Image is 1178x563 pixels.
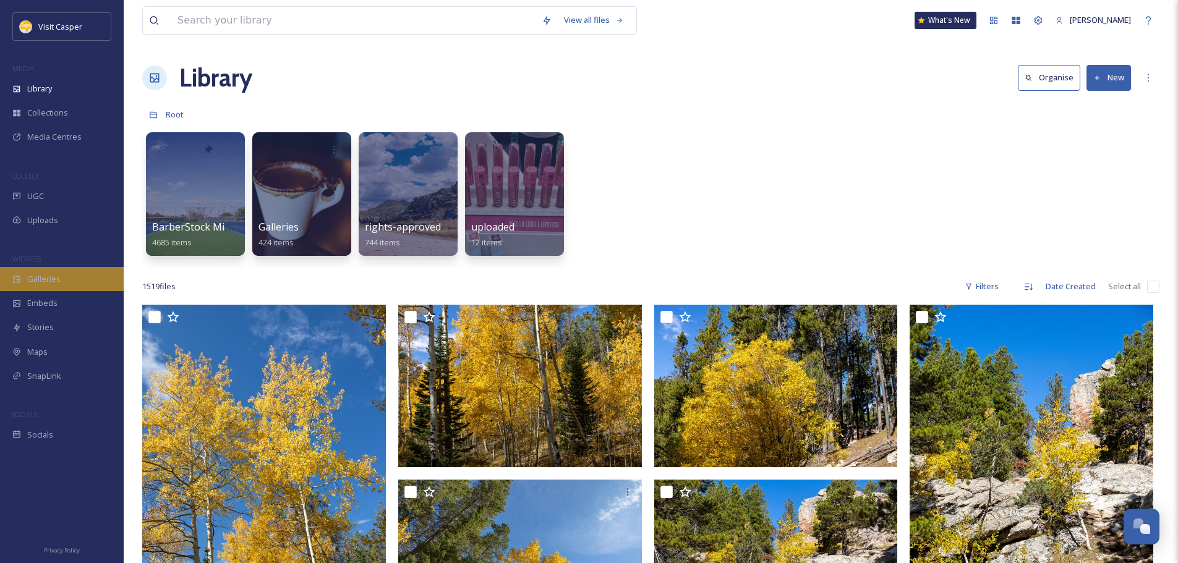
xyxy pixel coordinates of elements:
[38,21,82,32] span: Visit Casper
[152,221,259,248] a: BarberStock Migration4685 items
[1070,14,1131,25] span: [PERSON_NAME]
[27,83,52,95] span: Library
[27,131,82,143] span: Media Centres
[12,171,39,180] span: COLLECT
[179,59,252,96] a: Library
[258,221,299,248] a: Galleries424 items
[166,109,184,120] span: Root
[1018,65,1080,90] button: Organise
[1039,274,1102,298] div: Date Created
[1108,281,1141,292] span: Select all
[27,214,58,226] span: Uploads
[258,237,294,248] span: 424 items
[152,220,259,234] span: BarberStock Migration
[365,220,441,234] span: rights-approved
[365,237,400,248] span: 744 items
[27,273,61,285] span: Galleries
[27,429,53,441] span: Socials
[27,190,44,202] span: UGC
[471,221,514,248] a: uploaded12 items
[1086,65,1131,90] button: New
[152,237,192,248] span: 4685 items
[915,12,976,29] a: What's New
[44,546,80,554] span: Privacy Policy
[1049,8,1137,32] a: [PERSON_NAME]
[27,297,58,309] span: Embeds
[12,64,34,73] span: MEDIA
[558,8,630,32] a: View all files
[1124,509,1159,544] button: Open Chat
[142,281,176,292] span: 1519 file s
[654,305,898,467] img: Fall Colors on Casper Mountain (83).jpg
[20,20,32,33] img: 155780.jpg
[171,7,536,34] input: Search your library
[471,220,514,234] span: uploaded
[398,305,642,467] img: Fall Colors on Casper Mountain (84).jpg
[27,107,68,119] span: Collections
[12,410,37,419] span: SOCIALS
[365,221,441,248] a: rights-approved744 items
[258,220,299,234] span: Galleries
[27,321,54,333] span: Stories
[27,370,61,382] span: SnapLink
[166,107,184,122] a: Root
[471,237,502,248] span: 12 items
[958,274,1005,298] div: Filters
[12,254,41,263] span: WIDGETS
[27,346,48,358] span: Maps
[44,542,80,557] a: Privacy Policy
